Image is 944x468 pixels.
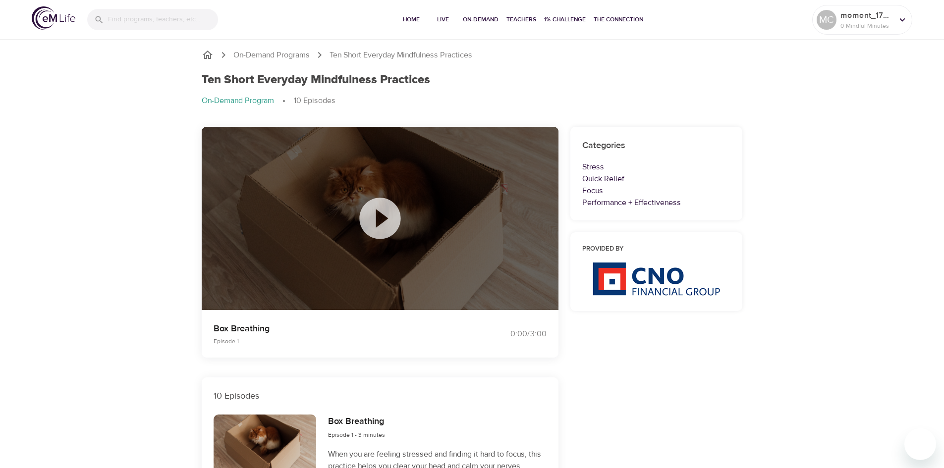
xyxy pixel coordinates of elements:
nav: breadcrumb [202,95,743,107]
p: Quick Relief [582,173,731,185]
h6: Provided by [582,244,731,255]
iframe: Button to launch messaging window [904,428,936,460]
nav: breadcrumb [202,49,743,61]
p: Performance + Effectiveness [582,197,731,208]
span: Live [431,14,455,25]
span: Episode 1 - 3 minutes [328,431,385,439]
p: Stress [582,161,731,173]
span: The Connection [594,14,643,25]
img: logo [32,6,75,30]
p: Ten Short Everyday Mindfulness Practices [330,50,472,61]
span: 1% Challenge [544,14,586,25]
div: 0:00 / 3:00 [472,328,547,340]
p: Focus [582,185,731,197]
p: 10 Episodes [214,389,547,403]
p: 0 Mindful Minutes [840,21,893,30]
p: moment_1760459306 [840,9,893,21]
h6: Box Breathing [328,415,385,429]
a: On-Demand Programs [233,50,310,61]
span: Home [399,14,423,25]
input: Find programs, teachers, etc... [108,9,218,30]
p: Box Breathing [214,322,460,335]
h6: Categories [582,139,731,153]
span: On-Demand [463,14,499,25]
p: 10 Episodes [294,95,335,106]
h1: Ten Short Everyday Mindfulness Practices [202,73,430,87]
p: On-Demand Program [202,95,274,106]
div: MC [817,10,836,30]
span: Teachers [506,14,536,25]
img: CNO%20logo.png [592,262,720,296]
p: Episode 1 [214,337,460,346]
